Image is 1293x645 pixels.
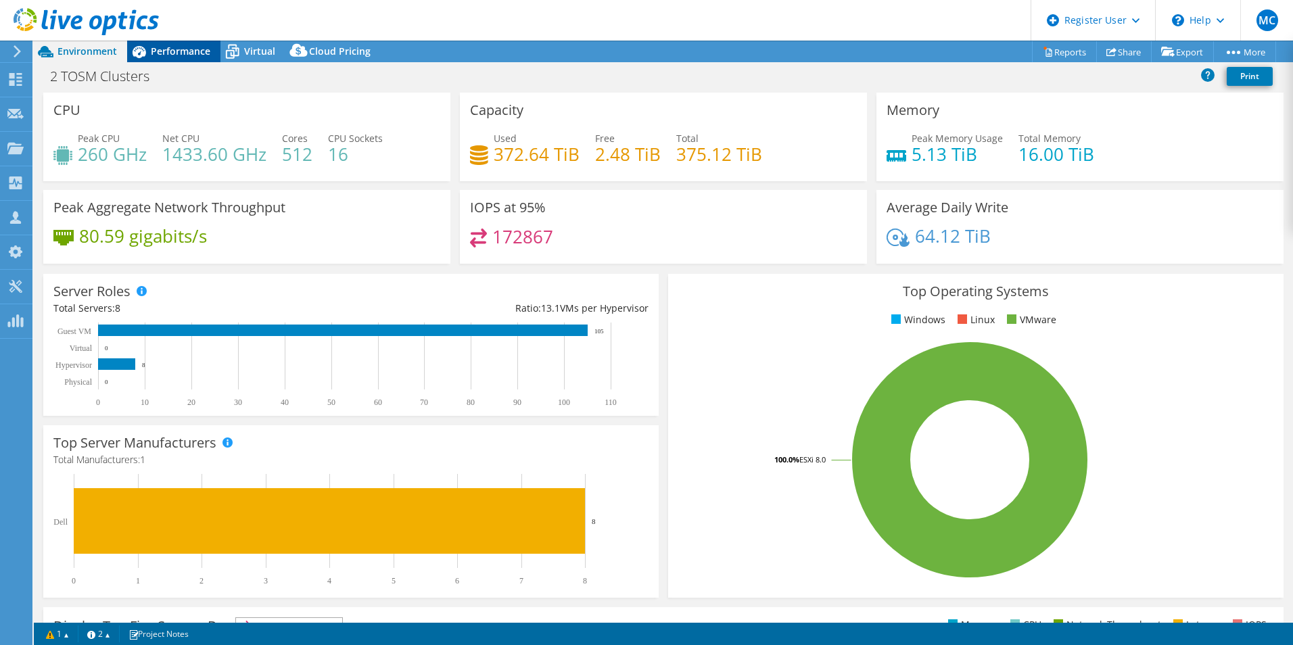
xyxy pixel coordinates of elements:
h3: IOPS at 95% [470,200,546,215]
h3: Top Server Manufacturers [53,435,216,450]
h3: Capacity [470,103,523,118]
li: Network Throughput [1050,617,1161,632]
text: 100 [558,398,570,407]
h3: Memory [887,103,939,118]
h3: Server Roles [53,284,131,299]
h3: Top Operating Systems [678,284,1273,299]
h4: 172867 [492,229,553,244]
a: Print [1227,67,1273,86]
svg: \n [1172,14,1184,26]
h4: 2.48 TiB [595,147,661,162]
text: 60 [374,398,382,407]
text: Guest VM [57,327,91,336]
span: 8 [115,302,120,314]
span: Total [676,132,699,145]
text: Dell [53,517,68,527]
text: 40 [281,398,289,407]
a: More [1213,41,1276,62]
span: IOPS [236,618,342,634]
text: 0 [96,398,100,407]
span: 1 [140,453,145,466]
h4: 372.64 TiB [494,147,580,162]
text: 30 [234,398,242,407]
text: 0 [72,576,76,586]
div: Total Servers: [53,301,351,316]
h4: 5.13 TiB [912,147,1003,162]
text: 20 [187,398,195,407]
li: Memory [945,617,998,632]
text: 4 [327,576,331,586]
text: 8 [142,362,145,368]
text: 3 [264,576,268,586]
li: Linux [954,312,995,327]
text: 6 [455,576,459,586]
li: VMware [1004,312,1056,327]
h3: Average Daily Write [887,200,1008,215]
text: 105 [594,328,604,335]
text: Virtual [70,343,93,353]
text: 50 [327,398,335,407]
tspan: ESXi 8.0 [799,454,826,464]
h3: CPU [53,103,80,118]
span: Used [494,132,517,145]
text: Hypervisor [55,360,92,370]
span: Performance [151,45,210,57]
span: Peak CPU [78,132,120,145]
tspan: 100.0% [774,454,799,464]
li: Latency [1170,617,1221,632]
span: Virtual [244,45,275,57]
text: 8 [583,576,587,586]
a: Reports [1032,41,1097,62]
h4: 64.12 TiB [915,229,991,243]
span: CPU Sockets [328,132,383,145]
h4: 260 GHz [78,147,147,162]
span: MC [1256,9,1278,31]
h4: 1433.60 GHz [162,147,266,162]
span: Total Memory [1018,132,1081,145]
text: 90 [513,398,521,407]
a: Export [1151,41,1214,62]
span: Cores [282,132,308,145]
h4: 375.12 TiB [676,147,762,162]
text: 80 [467,398,475,407]
text: 2 [199,576,204,586]
span: Cloud Pricing [309,45,371,57]
span: Peak Memory Usage [912,132,1003,145]
h4: 80.59 gigabits/s [79,229,207,243]
a: Share [1096,41,1152,62]
text: 110 [605,398,617,407]
li: IOPS [1229,617,1267,632]
li: CPU [1007,617,1041,632]
h1: 2 TOSM Clusters [44,69,170,84]
a: Project Notes [119,625,198,642]
h4: 16.00 TiB [1018,147,1094,162]
text: 0 [105,345,108,352]
h4: 512 [282,147,312,162]
span: Environment [57,45,117,57]
a: 2 [78,625,120,642]
text: 1 [136,576,140,586]
text: 10 [141,398,149,407]
h4: Total Manufacturers: [53,452,649,467]
h3: Peak Aggregate Network Throughput [53,200,285,215]
div: Ratio: VMs per Hypervisor [351,301,649,316]
span: Free [595,132,615,145]
text: 7 [519,576,523,586]
text: 5 [392,576,396,586]
text: 70 [420,398,428,407]
text: Physical [64,377,92,387]
text: 0 [105,379,108,385]
h4: 16 [328,147,383,162]
a: 1 [37,625,78,642]
span: Net CPU [162,132,199,145]
li: Windows [888,312,945,327]
text: 8 [592,517,596,525]
span: 13.1 [541,302,560,314]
